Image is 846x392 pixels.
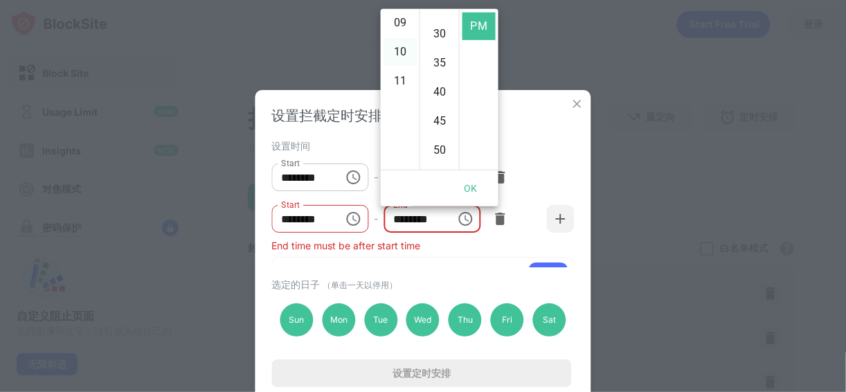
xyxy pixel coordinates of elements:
li: 30 minutes [423,19,456,47]
li: 50 minutes [423,136,456,163]
div: Thu [449,303,482,337]
div: 选定的日子 [272,278,571,292]
div: 升级 [541,267,557,280]
li: 55 minutes [423,165,456,193]
div: 设置定时安排 [393,368,451,379]
label: Start [282,199,300,211]
ul: Select hours [381,8,420,169]
li: 11 hours [384,66,417,94]
div: Limit Reached! Upgrade for up to 5 intervals [284,267,485,280]
button: OK [449,175,493,201]
li: 40 minutes [423,78,456,105]
div: Wed [406,303,440,337]
li: 35 minutes [423,48,456,76]
div: 设置拦截定时安排 [272,107,575,125]
img: x-button.svg [570,97,584,111]
div: Mon [322,303,355,337]
div: - [374,170,378,185]
div: Tue [364,303,397,337]
button: Choose time, selected time is 1:00 PM [451,205,479,233]
span: （单击一天以停用） [323,280,398,290]
li: PM [462,12,496,39]
button: Choose time, selected time is 10:00 AM [339,163,367,191]
div: Fri [491,303,524,337]
div: 设置时间 [272,140,571,151]
div: - [374,211,378,226]
li: 9 hours [384,8,417,36]
div: Sat [532,303,566,337]
li: 10 hours [384,37,417,65]
label: Start [282,157,300,169]
button: Choose time, selected time is 1:00 PM [339,205,367,233]
ul: Select minutes [420,8,459,169]
div: End time must be after start time [272,240,575,251]
ul: Select meridiem [459,8,498,169]
div: Sun [280,303,314,337]
li: 45 minutes [423,107,456,134]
